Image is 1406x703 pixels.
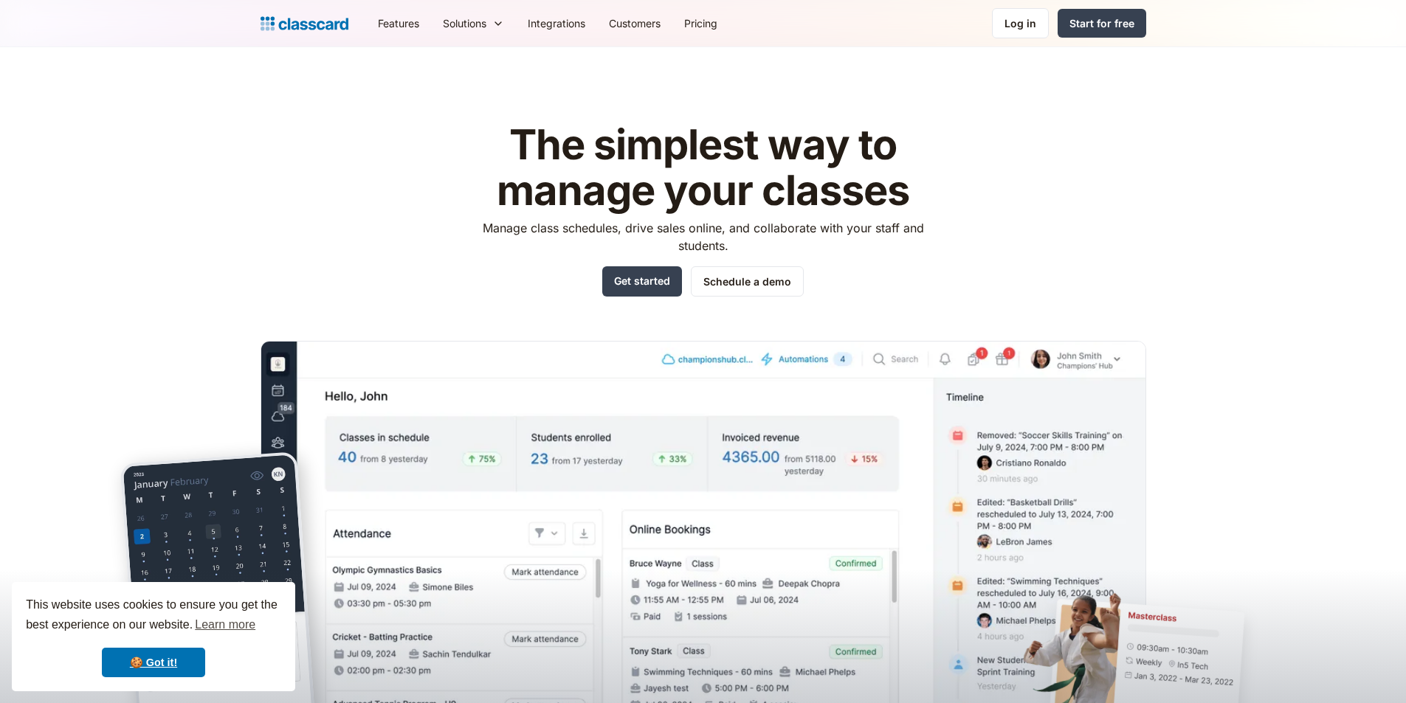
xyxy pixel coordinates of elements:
a: Features [366,7,431,40]
a: Pricing [672,7,729,40]
a: home [261,13,348,34]
div: Solutions [431,7,516,40]
a: Get started [602,266,682,297]
div: Solutions [443,15,486,31]
a: learn more about cookies [193,614,258,636]
a: Schedule a demo [691,266,804,297]
div: Start for free [1069,15,1134,31]
a: Start for free [1058,9,1146,38]
p: Manage class schedules, drive sales online, and collaborate with your staff and students. [469,219,937,254]
a: Integrations [516,7,597,40]
span: This website uses cookies to ensure you get the best experience on our website. [26,596,281,636]
a: dismiss cookie message [102,648,205,677]
a: Customers [597,7,672,40]
h1: The simplest way to manage your classes [469,122,937,213]
a: Log in [992,8,1049,38]
div: Log in [1004,15,1036,31]
div: cookieconsent [12,582,295,691]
